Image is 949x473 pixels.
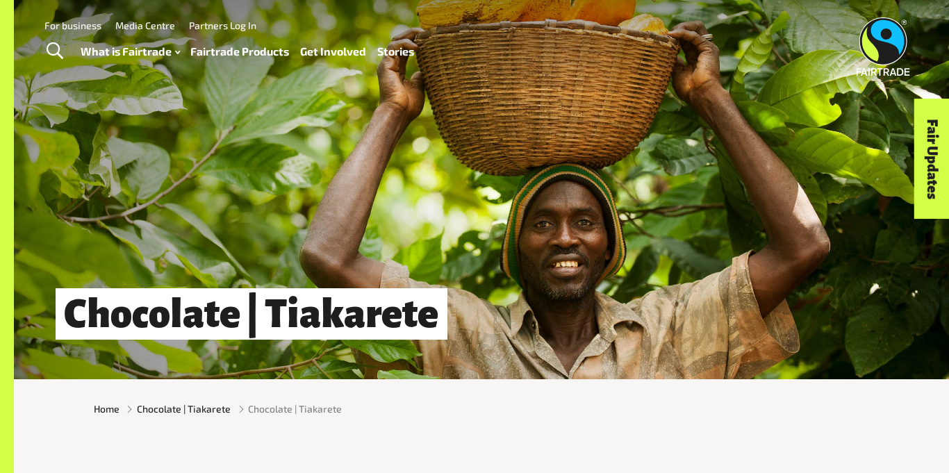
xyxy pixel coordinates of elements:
a: What is Fairtrade [81,42,180,62]
a: Toggle Search [38,34,72,69]
span: Chocolate | Tiakarete [248,401,342,416]
a: Media Centre [115,19,175,31]
a: Get Involved [300,42,366,62]
a: Stories [377,42,414,62]
a: Partners Log In [189,19,256,31]
a: Fairtrade Products [190,42,289,62]
a: For business [44,19,101,31]
a: Chocolate | Tiakarete [137,401,231,416]
h1: Chocolate | Tiakarete [56,288,447,340]
img: Fairtrade Australia New Zealand logo [857,17,910,76]
a: Home [94,401,119,416]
